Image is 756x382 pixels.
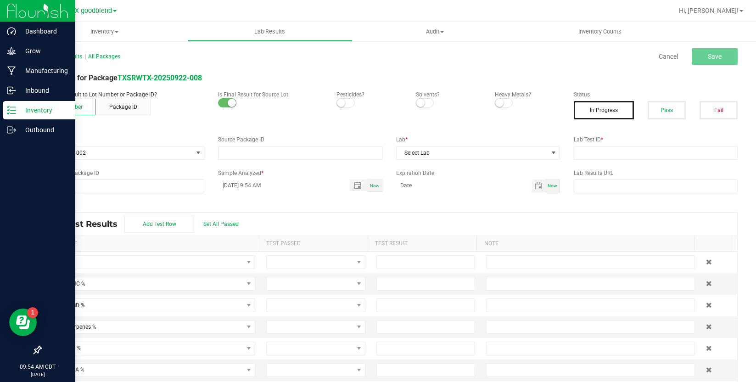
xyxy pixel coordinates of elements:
p: Pesticides? [336,90,402,99]
iframe: Resource center unread badge [27,307,38,318]
span: All Packages [88,53,120,60]
span: Inventory Counts [566,28,634,36]
label: Lab Sample Package ID [40,169,204,177]
input: Date [396,180,532,191]
th: Note [476,236,694,252]
span: Save [708,53,722,60]
a: Inventory Counts [517,22,683,41]
span: Lab Result for Package [40,73,202,82]
a: Inventory [22,22,187,41]
button: Package ID [95,99,151,115]
button: Pass [648,101,686,119]
span: Δ-8 THCA % [47,364,243,376]
input: NO DATA FOUND [41,180,204,193]
label: Lot Number [40,135,204,144]
span: | [84,53,86,60]
th: Test Name [41,236,259,252]
span: Total THC % [47,277,243,290]
inline-svg: Grow [7,46,16,56]
input: NO DATA FOUND [218,146,381,159]
a: Cancel [659,52,678,61]
span: Lab Test Results [48,219,124,229]
p: Inventory [16,105,71,116]
button: Fail [700,101,738,119]
a: TXSRWTX-20250922-008 [118,73,202,82]
span: 20250918-002 [41,146,192,159]
iframe: Resource center [9,309,37,336]
inline-svg: Dashboard [7,27,16,36]
button: Add Test Row [124,216,194,233]
label: Sample Analyzed [218,169,382,177]
p: [DATE] [4,371,71,378]
span: Toggle calendar [532,180,545,192]
p: Dashboard [16,26,71,37]
span: Total Terpenes % [47,320,243,333]
span: Total CBD % [47,299,243,312]
label: Lab [396,135,560,144]
label: Expiration Date [396,169,560,177]
span: TAC % [47,256,243,269]
span: Δ-8 THC % [47,342,243,355]
span: Inventory [22,28,187,36]
p: Outbound [16,124,71,135]
th: Test Result [368,236,476,252]
label: Source Package ID [218,135,382,144]
th: Test Passed [259,236,368,252]
p: 09:54 AM CDT [4,363,71,371]
span: Now [370,183,380,188]
p: Heavy Metals? [495,90,560,99]
span: Set All Passed [203,221,239,227]
span: TX goodblend [71,7,112,15]
p: Manufacturing [16,65,71,76]
p: Attach lab result to Lot Number or Package ID? [40,90,204,99]
p: Solvents? [416,90,481,99]
p: Is Final Result for Source Lot [218,90,323,99]
inline-svg: Outbound [7,125,16,135]
inline-svg: Inbound [7,86,16,95]
span: Now [548,183,557,188]
span: Hi, [PERSON_NAME]! [679,7,739,14]
inline-svg: Inventory [7,106,16,115]
p: Inbound [16,85,71,96]
input: MM/dd/yyyy HH:MM a [218,180,340,191]
span: Toggle popup [350,180,368,191]
button: In Progress [574,101,634,119]
button: Save [692,48,738,65]
label: Lab Results URL [574,169,738,177]
span: Lab Results [242,28,297,36]
p: Grow [16,45,71,56]
a: Lab Results [187,22,353,41]
label: Status [574,90,738,99]
label: Lab Test ID [574,135,738,144]
span: Select Lab [397,146,548,159]
inline-svg: Manufacturing [7,66,16,75]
